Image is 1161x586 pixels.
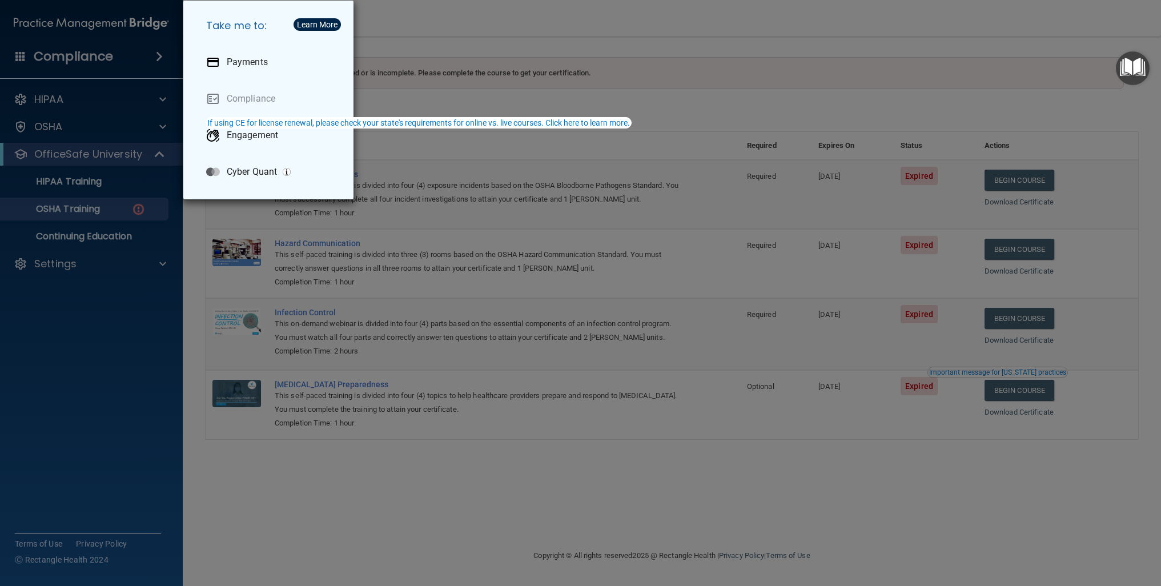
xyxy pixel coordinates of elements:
[207,119,630,127] div: If using CE for license renewal, please check your state's requirements for online vs. live cours...
[963,505,1147,551] iframe: Drift Widget Chat Controller
[197,119,344,151] a: Engagement
[197,46,344,78] a: Payments
[1116,51,1150,85] button: Open Resource Center
[197,156,344,188] a: Cyber Quant
[227,130,278,141] p: Engagement
[197,10,344,42] h5: Take me to:
[227,166,277,178] p: Cyber Quant
[297,21,338,29] div: Learn More
[206,117,632,129] button: If using CE for license renewal, please check your state's requirements for online vs. live cours...
[197,83,344,115] a: Compliance
[294,18,341,31] button: Learn More
[227,57,268,68] p: Payments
